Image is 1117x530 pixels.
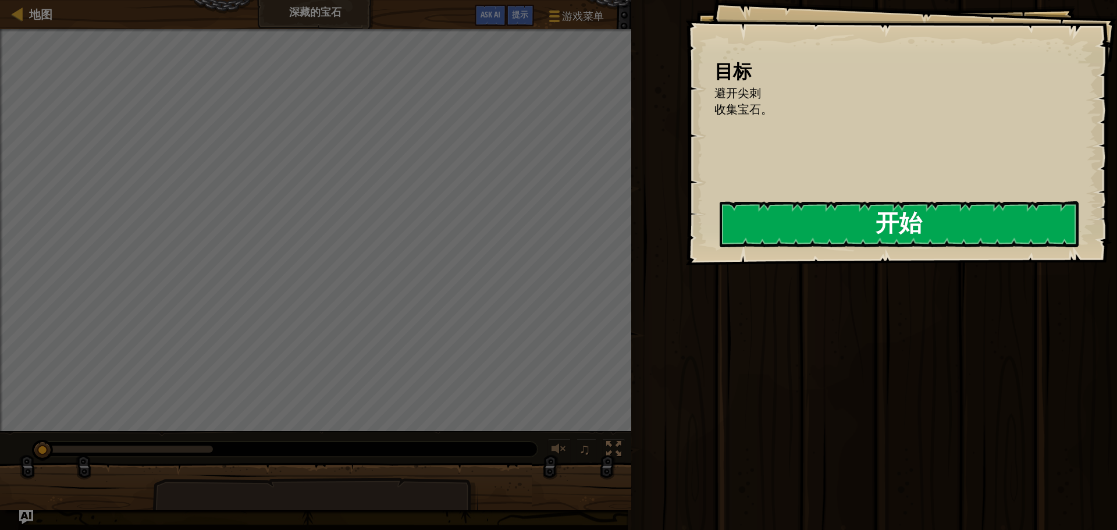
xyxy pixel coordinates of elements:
[540,5,611,32] button: 游戏菜单
[714,85,761,101] span: 避开尖刺
[720,201,1079,247] button: 开始
[602,439,625,463] button: 切换全屏
[714,101,773,117] span: 收集宝石。
[547,439,571,463] button: 音量调节
[700,101,1073,118] li: 收集宝石。
[562,9,604,24] span: 游戏菜单
[475,5,506,26] button: Ask AI
[29,6,52,22] span: 地图
[23,6,52,22] a: 地图
[700,85,1073,102] li: 避开尖刺
[481,9,500,20] span: Ask AI
[714,58,1076,85] div: 目标
[512,9,528,20] span: 提示
[577,439,596,463] button: ♫
[19,510,33,524] button: Ask AI
[579,440,590,458] span: ♫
